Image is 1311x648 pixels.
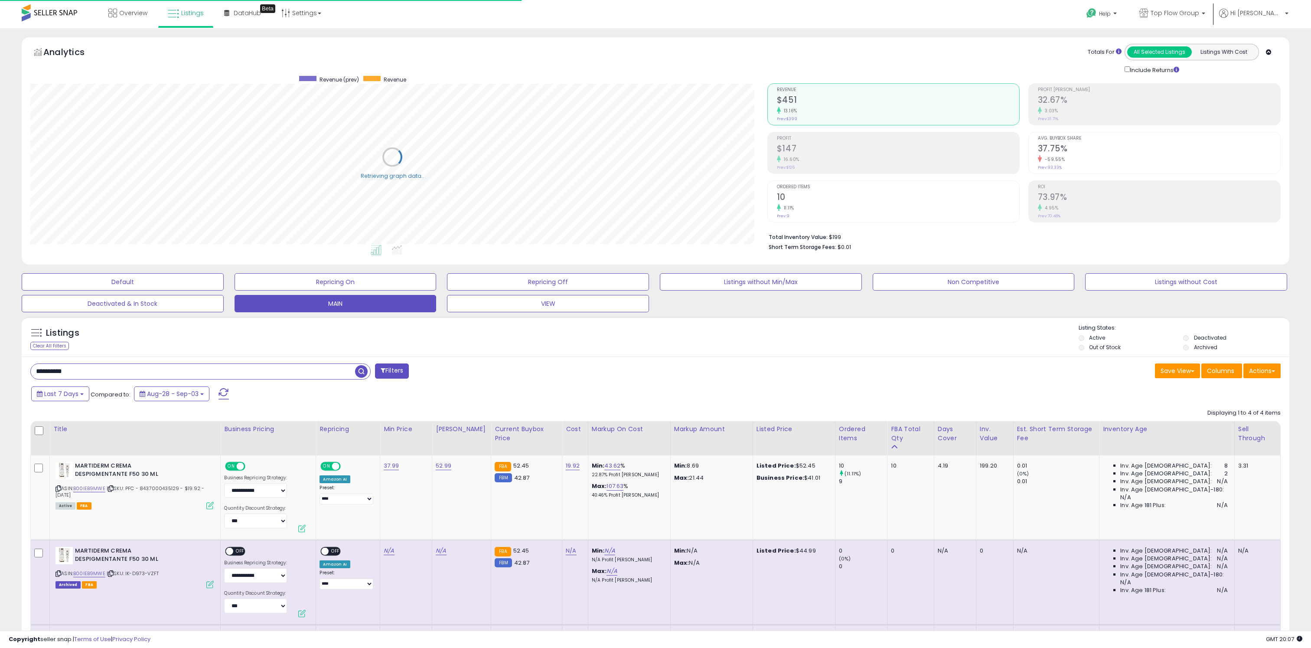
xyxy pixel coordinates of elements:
p: N/A Profit [PERSON_NAME] [592,577,664,583]
small: 4.95% [1042,205,1059,211]
span: Profit [777,136,1019,141]
a: Help [1079,1,1125,28]
div: Amazon AI [320,560,350,568]
div: Min Price [384,425,428,434]
a: B00IEB9MWE [73,485,105,492]
span: OFF [329,548,343,555]
a: 107.63 [607,482,623,491]
b: Min: [592,461,605,470]
span: N/A [1217,563,1227,570]
button: Filters [375,363,409,379]
small: (11.11%) [845,470,861,477]
div: 10 [839,462,887,470]
span: Listings that have been deleted from Seller Central [55,581,81,589]
a: N/A [566,547,576,555]
div: 0 [839,547,887,555]
span: N/A [1217,547,1227,555]
div: ASIN: [55,462,214,508]
span: N/A [1217,555,1227,563]
label: Out of Stock [1089,344,1121,351]
span: Inv. Age [DEMOGRAPHIC_DATA]: [1120,462,1212,470]
small: Prev: 31.71% [1038,116,1058,121]
div: [PERSON_NAME] [436,425,487,434]
span: FBA [77,502,91,510]
small: FBA [495,462,511,471]
h5: Analytics [43,46,101,60]
b: Max: [592,567,607,575]
p: N/A Profit [PERSON_NAME] [592,557,664,563]
span: ON [226,463,237,470]
div: 0 [839,563,887,570]
span: OFF [234,548,248,555]
b: MARTIDERM CREMA DESPIGMENTANTE F50 30 ML [75,547,180,565]
div: ASIN: [55,547,214,587]
span: DataHub [234,9,261,17]
label: Active [1089,334,1105,341]
span: Last 7 Days [44,389,78,398]
button: Non Competitive [873,273,1075,291]
li: $199 [769,231,1274,242]
div: Amazon AI [320,475,350,483]
button: Columns [1201,363,1242,378]
button: All Selected Listings [1127,46,1192,58]
a: Privacy Policy [112,635,150,643]
span: 52.45 [513,461,529,470]
div: Listed Price [757,425,832,434]
img: 41Hu87CesAS._SL40_.jpg [55,547,73,564]
h2: 37.75% [1038,144,1280,155]
span: Listings [181,9,204,17]
small: FBM [495,473,512,482]
h2: 73.97% [1038,192,1280,204]
a: Hi [PERSON_NAME] [1219,9,1288,28]
span: 8 [1224,462,1228,470]
span: Help [1099,10,1111,17]
strong: Min: [674,461,687,470]
button: Listings With Cost [1191,46,1256,58]
small: 11.11% [781,205,794,211]
span: N/A [1120,579,1131,586]
button: Repricing On [235,273,437,291]
div: Current Buybox Price [495,425,558,443]
span: 2025-09-11 20:07 GMT [1266,635,1302,643]
span: ON [322,463,333,470]
span: All listings currently available for purchase on Amazon [55,502,75,510]
i: Get Help [1086,8,1097,19]
div: 0 [980,547,1007,555]
span: OFF [339,463,353,470]
span: | SKU: IK-D973-VZFT [107,570,159,577]
span: N/A [1120,494,1131,501]
div: Displaying 1 to 4 of 4 items [1207,409,1281,417]
label: Business Repricing Strategy: [224,475,287,481]
div: Business Pricing [224,425,312,434]
div: Clear All Filters [30,342,69,350]
span: Top Flow Group [1151,9,1199,17]
p: Listing States: [1079,324,1290,332]
strong: Max: [674,474,689,482]
div: Days Cover [938,425,972,443]
div: % [592,482,664,498]
div: 9 [839,478,887,485]
small: 3.03% [1042,108,1058,114]
b: Short Term Storage Fees: [769,243,836,251]
span: Inv. Age [DEMOGRAPHIC_DATA]: [1120,555,1212,563]
button: Deactivated & In Stock [22,295,224,312]
div: N/A [1238,547,1274,555]
button: VIEW [447,295,649,312]
span: Revenue [777,88,1019,92]
div: Totals For [1088,48,1122,56]
button: MAIN [235,295,437,312]
div: Retrieving graph data.. [361,172,424,180]
div: Title [53,425,217,434]
div: Tooltip anchor [260,4,275,13]
a: N/A [607,567,617,576]
a: 19.92 [566,461,580,470]
span: Ordered Items [777,185,1019,190]
div: Inv. value [980,425,1010,443]
span: Inv. Age [DEMOGRAPHIC_DATA]: [1120,478,1212,485]
img: 41Hu87CesAS._SL40_.jpg [55,462,73,479]
button: Repricing Off [447,273,649,291]
label: Quantity Discount Strategy: [224,590,287,596]
span: N/A [1217,501,1227,509]
a: Terms of Use [74,635,111,643]
div: seller snap | | [9,635,150,644]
